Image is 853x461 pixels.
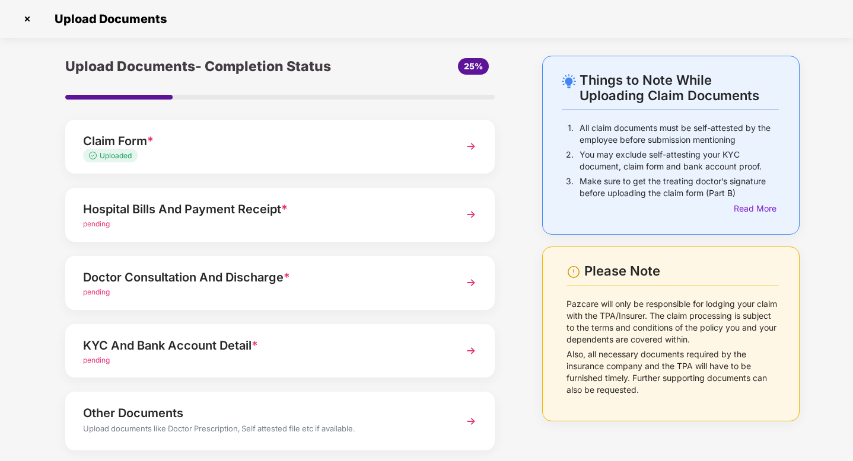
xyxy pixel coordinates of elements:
p: 2. [566,149,574,172]
p: You may exclude self-attesting your KYC document, claim form and bank account proof. [580,149,779,172]
span: pending [83,287,110,296]
img: svg+xml;base64,PHN2ZyBpZD0iTmV4dCIgeG1sbnM9Imh0dHA6Ly93d3cudzMub3JnLzIwMDAvc3ZnIiB3aWR0aD0iMzYiIG... [460,411,482,432]
div: Upload Documents- Completion Status [65,56,352,77]
div: Please Note [584,263,779,279]
p: Also, all necessary documents required by the insurance company and the TPA will have to be furni... [566,348,779,396]
p: All claim documents must be self-attested by the employee before submission mentioning [580,122,779,146]
p: Pazcare will only be responsible for lodging your claim with the TPA/Insurer. The claim processin... [566,298,779,345]
div: Read More [734,202,779,215]
div: KYC And Bank Account Detail [83,336,444,355]
span: pending [83,219,110,228]
img: svg+xml;base64,PHN2ZyBpZD0iTmV4dCIgeG1sbnM9Imh0dHA6Ly93d3cudzMub3JnLzIwMDAvc3ZnIiB3aWR0aD0iMzYiIG... [460,272,482,293]
span: Uploaded [100,151,132,160]
img: svg+xml;base64,PHN2ZyBpZD0iV2FybmluZ18tXzI0eDI0IiBkYXRhLW5hbWU9Ildhcm5pbmcgLSAyNHgyNCIgeG1sbnM9Im... [566,265,581,279]
img: svg+xml;base64,PHN2ZyBpZD0iTmV4dCIgeG1sbnM9Imh0dHA6Ly93d3cudzMub3JnLzIwMDAvc3ZnIiB3aWR0aD0iMzYiIG... [460,204,482,225]
div: Hospital Bills And Payment Receipt [83,200,444,219]
p: 1. [568,122,574,146]
div: Upload documents like Doctor Prescription, Self attested file etc if available. [83,422,444,438]
div: Claim Form [83,132,444,151]
div: Doctor Consultation And Discharge [83,268,444,287]
img: svg+xml;base64,PHN2ZyBpZD0iTmV4dCIgeG1sbnM9Imh0dHA6Ly93d3cudzMub3JnLzIwMDAvc3ZnIiB3aWR0aD0iMzYiIG... [460,136,482,157]
img: svg+xml;base64,PHN2ZyB4bWxucz0iaHR0cDovL3d3dy53My5vcmcvMjAwMC9zdmciIHdpZHRoPSIxMy4zMzMiIGhlaWdodD... [89,152,100,159]
span: Upload Documents [43,12,173,26]
span: 25% [464,61,483,71]
img: svg+xml;base64,PHN2ZyBpZD0iTmV4dCIgeG1sbnM9Imh0dHA6Ly93d3cudzMub3JnLzIwMDAvc3ZnIiB3aWR0aD0iMzYiIG... [460,340,482,361]
div: Things to Note While Uploading Claim Documents [580,72,779,103]
div: Other Documents [83,404,444,422]
p: Make sure to get the treating doctor’s signature before uploading the claim form (Part B) [580,175,779,199]
p: 3. [566,175,574,199]
img: svg+xml;base64,PHN2ZyBpZD0iQ3Jvc3MtMzJ4MzIiIHhtbG5zPSJodHRwOi8vd3d3LnczLm9yZy8yMDAwL3N2ZyIgd2lkdG... [18,9,37,28]
span: pending [83,356,110,364]
img: svg+xml;base64,PHN2ZyB4bWxucz0iaHR0cDovL3d3dy53My5vcmcvMjAwMC9zdmciIHdpZHRoPSIyNC4wOTMiIGhlaWdodD... [562,74,576,88]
